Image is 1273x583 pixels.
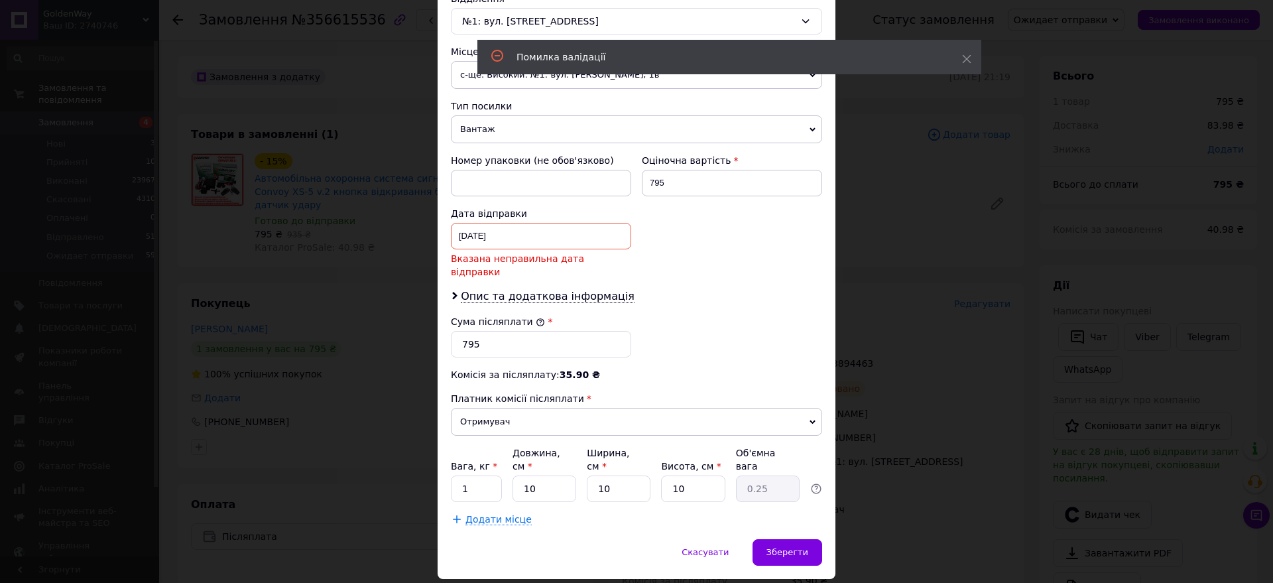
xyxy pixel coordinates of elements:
div: Об'ємна вага [736,446,800,473]
label: Сума післяплати [451,316,545,327]
span: Опис та додаткова інформація [461,290,635,303]
div: Номер упаковки (не обов'язково) [451,154,631,167]
div: Оціночна вартість [642,154,822,167]
span: 35.90 ₴ [560,369,600,380]
span: Вказана неправильна дата відправки [451,252,631,279]
label: Вага, кг [451,461,497,472]
span: Додати місце [465,514,532,525]
label: Довжина, см [513,448,560,472]
label: Висота, см [661,461,721,472]
span: Платник комісії післяплати [451,393,584,404]
span: Місце відправки [451,46,531,57]
label: Ширина, см [587,448,629,472]
div: №1: вул. [STREET_ADDRESS] [451,8,822,34]
div: Комісія за післяплату: [451,368,822,381]
div: Дата відправки [451,207,631,220]
span: Скасувати [682,547,729,557]
span: Зберегти [766,547,808,557]
span: с-ще. Високий: №1: вул. [PERSON_NAME], 1в [451,61,822,89]
span: Отримувач [451,408,822,436]
span: Тип посилки [451,101,512,111]
span: Вантаж [451,115,822,143]
div: Помилка валідації [516,50,929,64]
